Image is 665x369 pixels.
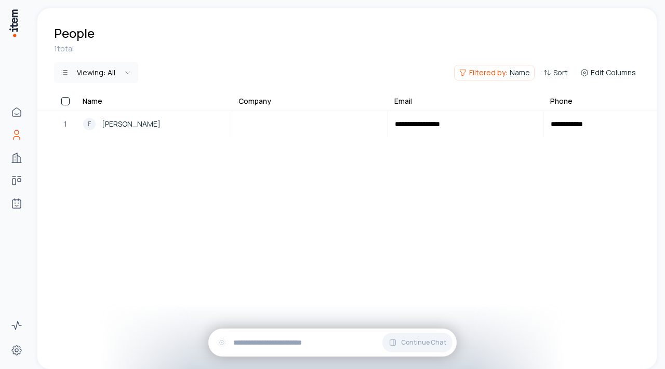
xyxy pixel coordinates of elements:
[6,125,27,145] a: People
[102,118,161,130] span: [PERSON_NAME]
[6,315,27,336] a: Activity
[83,96,102,106] div: Name
[83,118,96,130] div: F
[382,333,453,352] button: Continue Chat
[454,65,535,80] button: Filtered by:Name
[401,338,446,347] span: Continue Chat
[54,44,640,54] div: 1 total
[576,65,640,80] button: Edit Columns
[6,170,27,191] a: Deals
[539,65,572,80] button: Sort
[6,193,27,214] a: Agents
[553,67,568,78] span: Sort
[77,112,231,136] a: F[PERSON_NAME]
[6,102,27,122] a: Home
[208,329,457,357] div: Continue Chat
[469,67,508,78] span: Filtered by:
[550,96,573,106] div: Phone
[591,67,636,78] span: Edit Columns
[6,340,27,361] a: Settings
[77,67,115,78] div: Viewing:
[8,8,19,38] img: Item Brain Logo
[394,96,412,106] div: Email
[238,96,271,106] div: Company
[54,25,95,42] h1: People
[510,67,530,78] span: Name
[6,147,27,168] a: Companies
[64,118,67,130] span: 1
